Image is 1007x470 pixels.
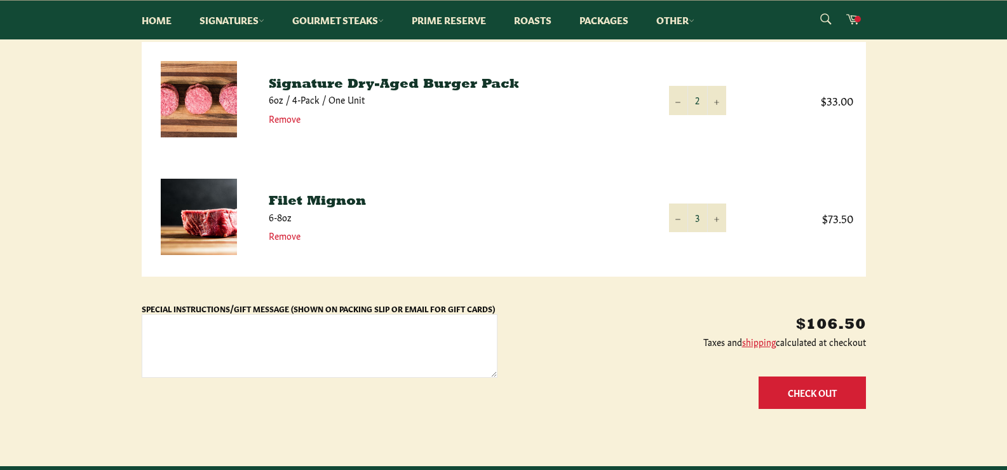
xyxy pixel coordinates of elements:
[399,1,499,39] a: Prime Reserve
[269,78,519,91] a: Signature Dry-Aged Burger Pack
[161,61,237,137] img: Signature Dry-Aged Burger Pack - 6oz / 4-Pack / One Unit
[269,211,644,223] p: 6-8oz
[161,179,237,255] img: Filet Mignon - 6-8oz
[752,93,853,107] span: $33.00
[742,335,776,348] a: shipping
[707,204,726,232] button: Increase item quantity by one
[142,303,495,314] label: Special Instructions/Gift Message (Shown on Packing Slip or Email for Gift Cards)
[669,204,688,232] button: Reduce item quantity by one
[644,1,707,39] a: Other
[510,336,866,348] p: Taxes and calculated at checkout
[707,86,726,114] button: Increase item quantity by one
[280,1,396,39] a: Gourmet Steaks
[759,377,866,409] button: Check Out
[269,195,366,208] a: Filet Mignon
[269,93,644,106] p: 6oz / 4-Pack / One Unit
[187,1,277,39] a: Signatures
[752,211,853,225] span: $73.50
[669,86,688,114] button: Reduce item quantity by one
[501,1,564,39] a: Roasts
[269,112,301,125] a: Remove
[567,1,641,39] a: Packages
[269,229,301,242] a: Remove
[129,1,184,39] a: Home
[510,315,866,336] p: $106.50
